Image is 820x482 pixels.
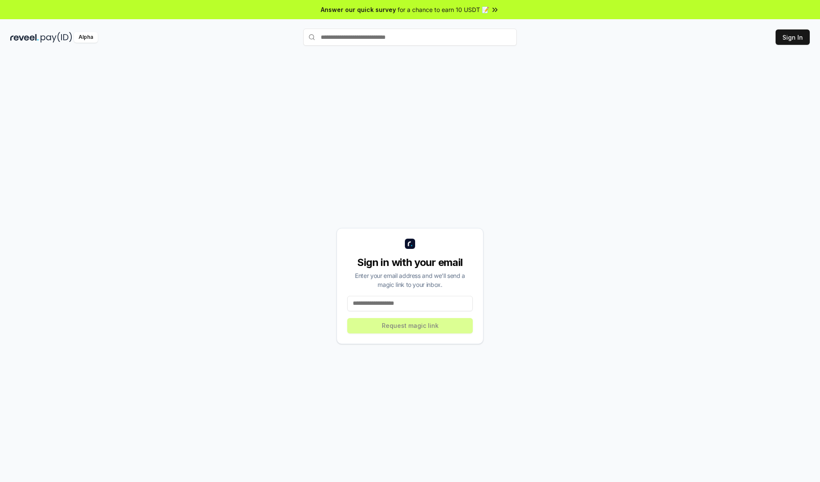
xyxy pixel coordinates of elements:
img: pay_id [41,32,72,43]
img: logo_small [405,239,415,249]
div: Alpha [74,32,98,43]
div: Enter your email address and we’ll send a magic link to your inbox. [347,271,473,289]
span: Answer our quick survey [321,5,396,14]
div: Sign in with your email [347,256,473,269]
span: for a chance to earn 10 USDT 📝 [398,5,489,14]
button: Sign In [776,29,810,45]
img: reveel_dark [10,32,39,43]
